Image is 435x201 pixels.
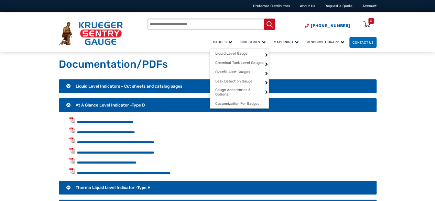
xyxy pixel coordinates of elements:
[215,79,252,83] span: Leak Detection Gauge
[349,37,377,48] a: Contact Us
[215,70,250,74] span: Overfill Alert Gauges
[59,58,377,71] h1: Documentation/PDFs
[210,36,237,48] a: Gauges
[76,185,151,190] span: Therma Liquid Level Indicator -Type H
[59,22,123,45] img: Krueger Sentry Gauge
[210,76,269,86] a: Leak Detection Gauge
[210,86,269,99] a: Gauge Accessories & Options
[370,18,372,24] div: 0
[311,23,350,28] span: [PHONE_NUMBER]
[300,4,315,8] a: About Us
[76,103,145,108] span: At A Glance Level Indicator -Type D
[215,60,263,65] span: Chemical Tank Level Gauges
[237,36,271,48] a: Industries
[76,84,182,89] span: Liquid Level Indicators - Cut sheets and catalog pages
[215,88,264,97] span: Gauge Accessories & Options
[215,101,259,106] span: Customization For Gauges
[352,41,373,44] span: Contact Us
[215,51,248,56] span: Liquid Level Gauge
[240,40,265,44] span: Industries
[274,40,298,44] span: Machining
[210,67,269,76] a: Overfill Alert Gauges
[305,23,350,29] a: Phone Number (920) 434-8860
[271,36,304,48] a: Machining
[304,36,349,48] a: Resource Library
[307,40,344,44] span: Resource Library
[253,4,290,8] a: Preferred Distributors
[210,99,269,108] a: Customization For Gauges
[213,40,232,44] span: Gauges
[210,58,269,67] a: Chemical Tank Level Gauges
[325,4,352,8] a: Request a Quote
[210,48,269,58] a: Liquid Level Gauge
[362,4,377,8] a: Account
